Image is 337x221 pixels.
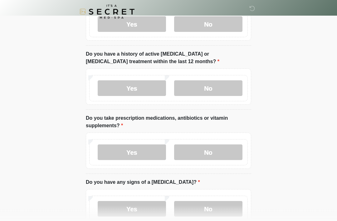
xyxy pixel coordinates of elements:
label: Yes [98,81,166,96]
label: No [174,81,242,96]
img: It's A Secret Med Spa Logo [80,5,134,19]
label: Yes [98,145,166,160]
label: No [174,17,242,32]
label: Do you have a history of active [MEDICAL_DATA] or [MEDICAL_DATA] treatment within the last 12 mon... [86,51,251,66]
label: No [174,201,242,217]
label: Do you take prescription medications, antibiotics or vitamin supplements? [86,115,251,130]
label: Yes [98,201,166,217]
label: Yes [98,17,166,32]
label: No [174,145,242,160]
label: Do you have any signs of a [MEDICAL_DATA]? [86,179,200,186]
